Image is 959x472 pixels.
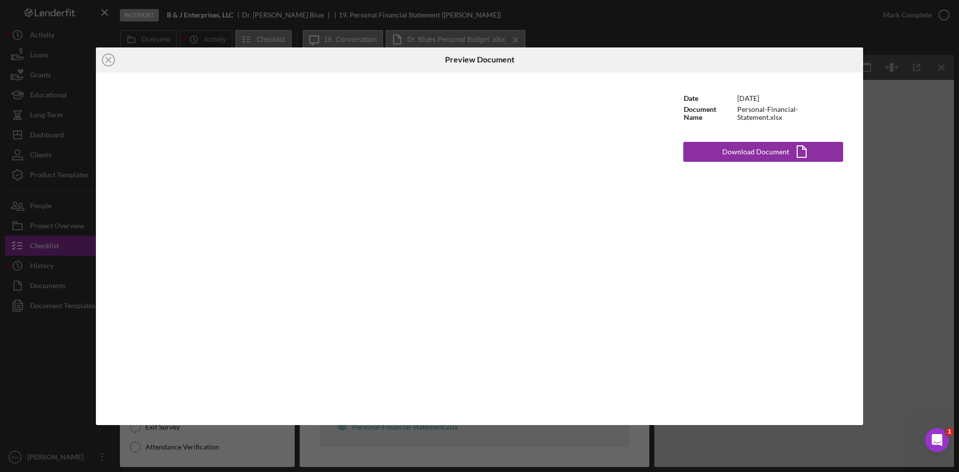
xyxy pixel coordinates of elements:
[684,94,698,102] b: Date
[96,72,663,425] iframe: Document Preview
[925,428,949,452] iframe: Intercom live chat
[683,142,843,162] button: Download Document
[722,142,789,162] div: Download Document
[445,55,514,64] h6: Preview Document
[737,105,843,122] td: Personal-Financial-Statement.xlsx
[737,92,843,105] td: [DATE]
[946,428,954,436] span: 1
[684,105,716,121] b: Document Name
